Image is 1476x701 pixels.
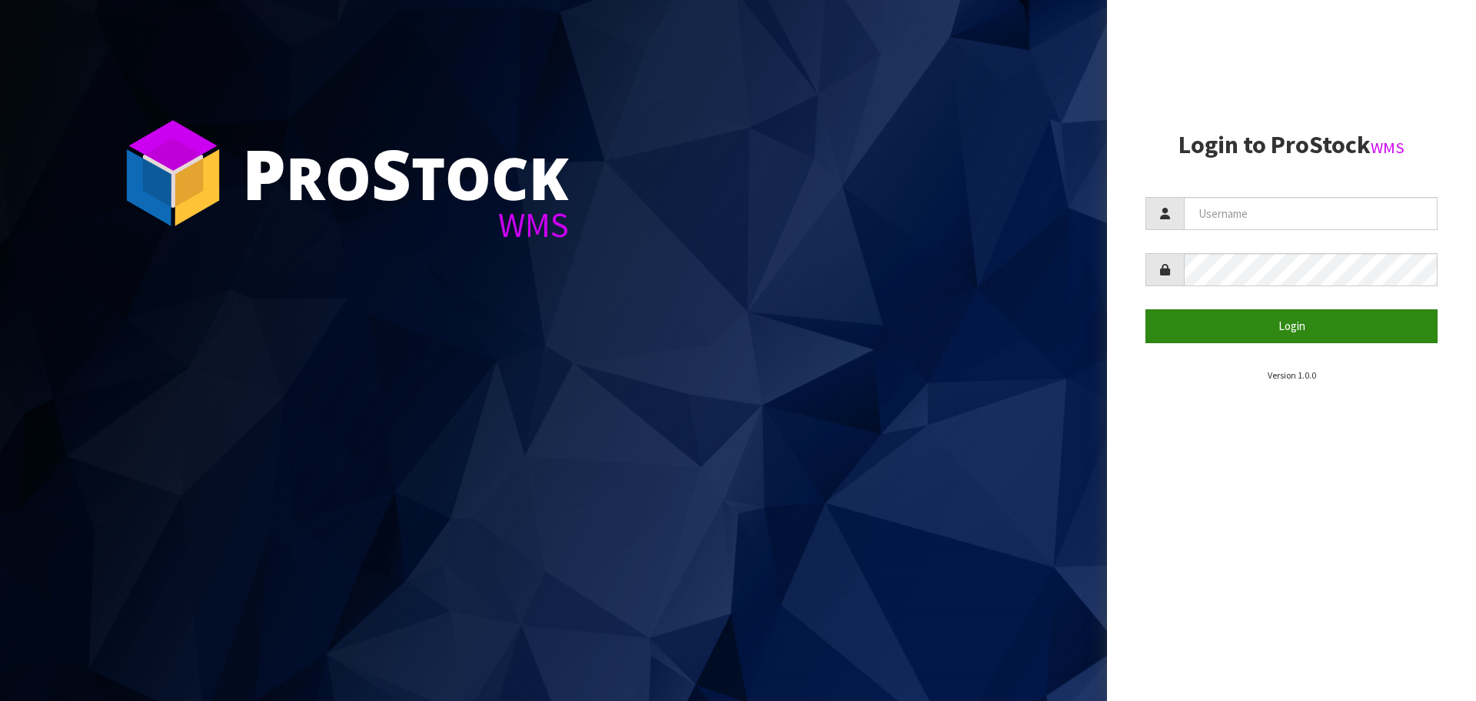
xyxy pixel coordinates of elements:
[1371,138,1405,158] small: WMS
[1184,197,1438,230] input: Username
[242,126,286,220] span: P
[115,115,231,231] img: ProStock Cube
[242,139,569,208] div: ro tock
[1268,369,1316,381] small: Version 1.0.0
[371,126,411,220] span: S
[1145,132,1438,159] h2: Login to ProStock
[1145,309,1438,342] button: Login
[242,208,569,242] div: WMS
